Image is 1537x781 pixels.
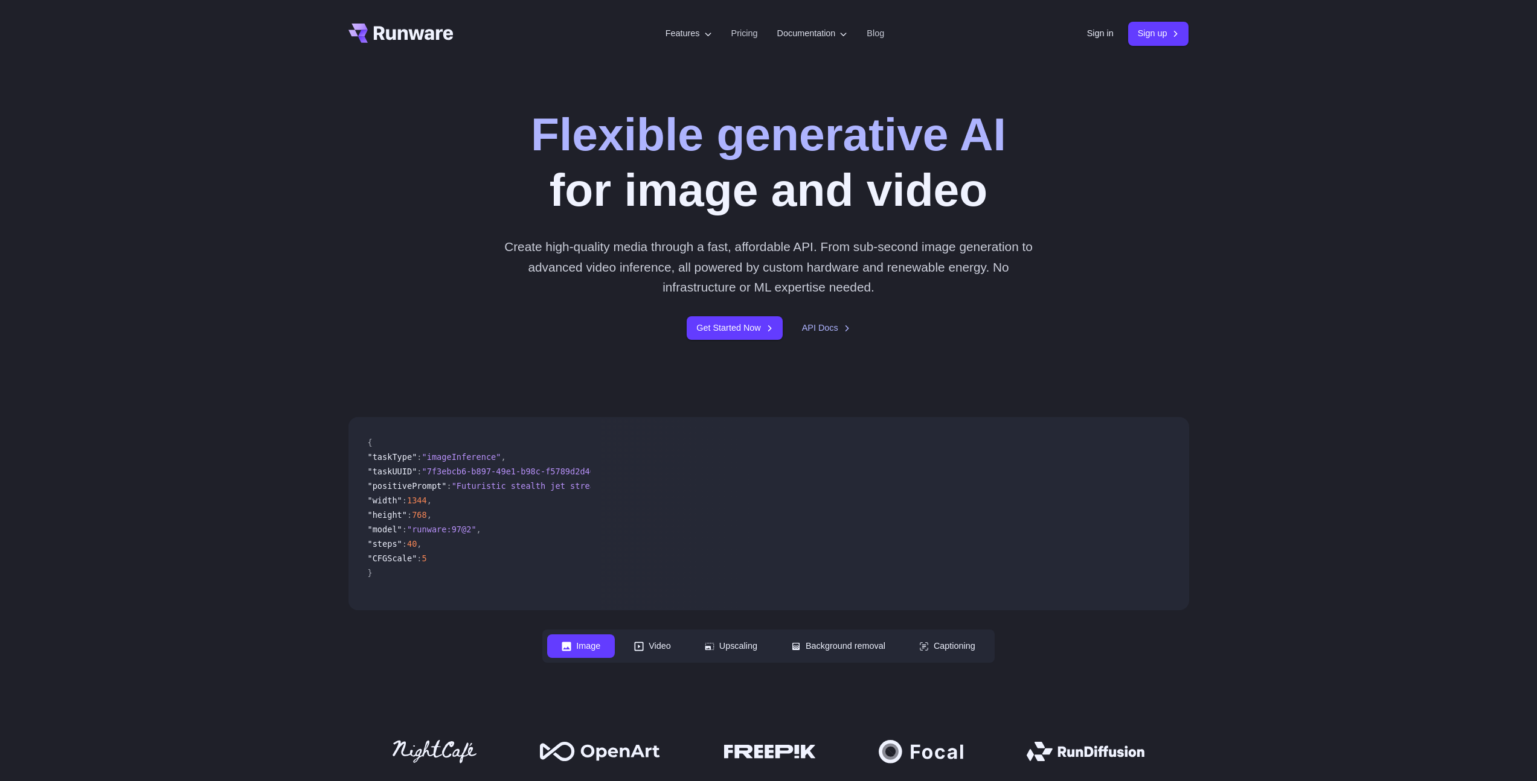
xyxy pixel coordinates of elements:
[368,467,417,476] span: "taskUUID"
[417,467,422,476] span: :
[368,568,373,578] span: }
[427,510,432,520] span: ,
[368,510,407,520] span: "height"
[368,452,417,462] span: "taskType"
[446,481,451,491] span: :
[368,524,402,534] span: "model"
[407,496,427,505] span: 1344
[427,496,432,505] span: ,
[547,634,615,658] button: Image
[531,106,1006,217] h1: for image and video
[531,108,1006,160] strong: Flexible generative AI
[368,481,447,491] span: "positivePrompt"
[407,524,477,534] span: "runware:97@2"
[687,316,782,340] a: Get Started Now
[417,452,422,462] span: :
[407,510,412,520] span: :
[802,321,850,335] a: API Docs
[368,438,373,447] span: {
[501,452,505,462] span: ,
[417,553,422,563] span: :
[666,27,712,40] label: Features
[348,24,454,43] a: Go to /
[422,452,501,462] span: "imageInference"
[368,496,402,505] span: "width"
[1128,22,1189,45] a: Sign up
[402,524,407,534] span: :
[620,634,685,658] button: Video
[867,27,884,40] a: Blog
[499,237,1038,297] p: Create high-quality media through a fast, affordable API. From sub-second image generation to adv...
[368,539,402,549] span: "steps"
[777,634,900,658] button: Background removal
[1087,27,1114,40] a: Sign in
[407,539,417,549] span: 40
[412,510,427,520] span: 768
[422,553,427,563] span: 5
[422,467,610,476] span: "7f3ebcb6-b897-49e1-b98c-f5789d2d40d7"
[402,539,407,549] span: :
[452,481,902,491] span: "Futuristic stealth jet streaking through a neon-lit cityscape with glowing purple exhaust"
[905,634,990,658] button: Captioning
[777,27,848,40] label: Documentation
[368,553,417,563] span: "CFGScale"
[731,27,758,40] a: Pricing
[402,496,407,505] span: :
[690,634,772,658] button: Upscaling
[417,539,422,549] span: ,
[477,524,481,534] span: ,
